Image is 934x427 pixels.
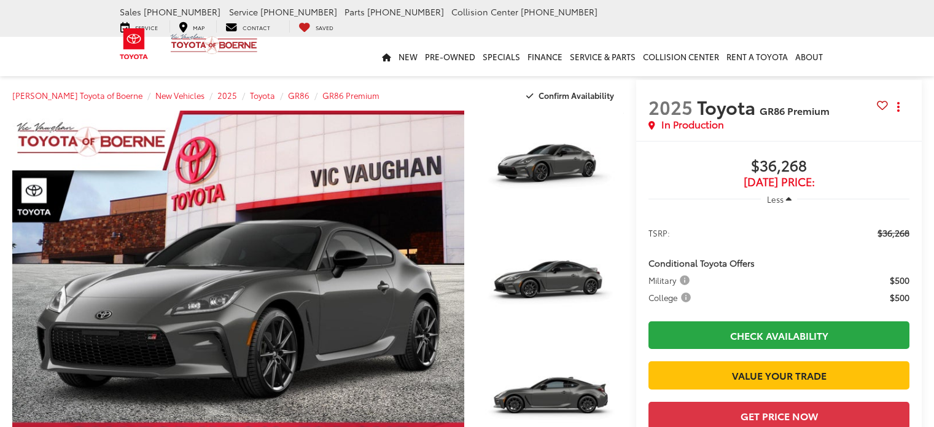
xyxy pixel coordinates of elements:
span: Confirm Availability [539,90,614,101]
span: TSRP: [648,227,670,239]
a: GR86 [288,90,309,101]
a: Expand Photo 2 [478,227,624,337]
a: Map [169,20,214,33]
a: Service & Parts: Opens in a new tab [566,37,639,76]
span: College [648,291,693,304]
span: [DATE] Price: [648,176,909,188]
a: Toyota [250,90,275,101]
a: Finance [524,37,566,76]
span: Sales [120,6,141,18]
a: Home [378,37,395,76]
a: Rent a Toyota [723,37,792,76]
span: [PHONE_NUMBER] [144,6,220,18]
span: Military [648,274,692,286]
button: Military [648,274,694,286]
button: Less [761,188,798,210]
a: Service [111,20,167,33]
a: Specials [479,37,524,76]
button: Actions [888,96,909,117]
a: My Saved Vehicles [289,20,343,33]
span: [PHONE_NUMBER] [367,6,444,18]
a: Expand Photo 1 [478,111,624,221]
a: New [395,37,421,76]
span: Collision Center [451,6,518,18]
img: Vic Vaughan Toyota of Boerne [170,33,258,55]
span: $500 [890,274,909,286]
a: Check Availability [648,321,909,349]
span: $36,268 [878,227,909,239]
a: Collision Center [639,37,723,76]
a: GR86 Premium [322,90,379,101]
span: GR86 Premium [760,103,830,117]
button: College [648,291,695,304]
span: [PHONE_NUMBER] [260,6,337,18]
span: In Production [661,117,724,131]
a: 2025 [217,90,237,101]
span: Parts [344,6,365,18]
a: Contact [216,20,279,33]
a: About [792,37,827,76]
span: $500 [890,291,909,304]
a: Value Your Trade [648,361,909,389]
span: Service [229,6,258,18]
span: Less [767,194,784,205]
a: [PERSON_NAME] Toyota of Boerne [12,90,142,101]
a: Pre-Owned [421,37,479,76]
span: dropdown dots [897,102,900,112]
span: 2025 [648,93,693,120]
span: Saved [316,23,333,31]
span: [PHONE_NUMBER] [521,6,597,18]
span: $36,268 [648,157,909,176]
span: Toyota [697,93,760,120]
a: New Vehicles [155,90,204,101]
img: 2025 Toyota GR86 GR86 Premium [476,226,625,339]
img: Toyota [111,24,157,64]
button: Confirm Availability [520,85,625,106]
span: Conditional Toyota Offers [648,257,755,269]
img: 2025 Toyota GR86 GR86 Premium [476,109,625,222]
